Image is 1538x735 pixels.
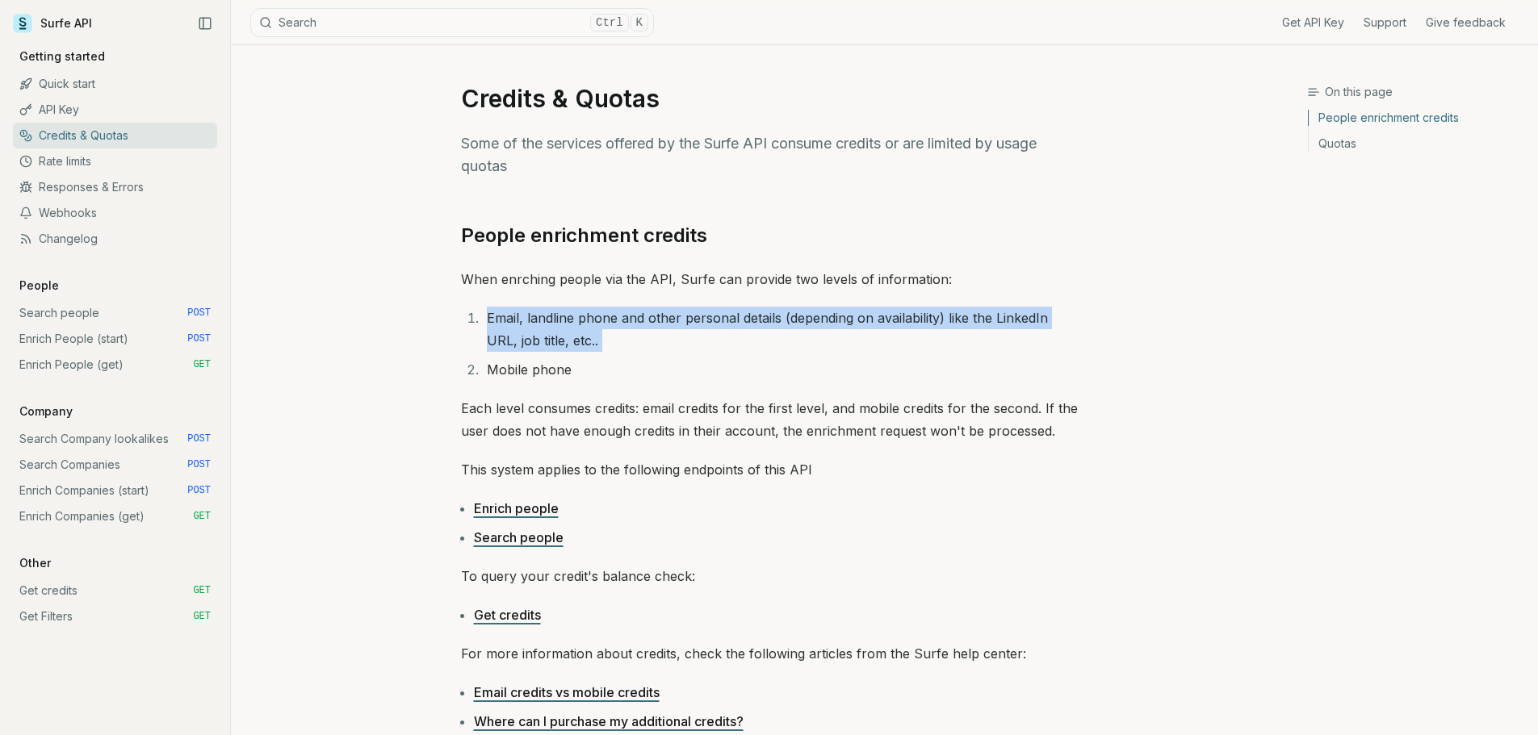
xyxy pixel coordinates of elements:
a: Changelog [13,226,217,252]
p: Some of the services offered by the Surfe API consume credits or are limited by usage quotas [461,132,1078,177]
p: Company [13,403,79,420]
span: POST [187,484,211,497]
a: Enrich Companies (start) POST [13,478,217,503]
span: POST [187,458,211,471]
a: People enrichment credits [461,223,707,248]
a: People enrichment credits [1309,110,1525,131]
a: Get API Key [1282,15,1344,31]
span: POST [187,432,211,445]
span: GET [193,510,211,523]
kbd: K [631,14,648,31]
span: POST [187,307,211,319]
a: Webhooks [13,200,217,226]
span: GET [193,584,211,597]
a: Quick start [13,71,217,97]
button: SearchCtrlK [250,8,654,37]
h1: Credits & Quotas [461,84,1078,113]
a: Support [1364,15,1406,31]
a: Search people POST [13,300,217,326]
a: API Key [13,97,217,123]
a: Get credits [474,607,541,623]
span: GET [193,358,211,371]
span: POST [187,332,211,345]
p: Getting started [13,48,111,65]
p: When enrching people via the API, Surfe can provide two levels of information: [461,268,1078,290]
p: For more information about credits, check the following articles from the Surfe help center: [461,642,1078,665]
p: This system applies to the following endpoints of this API [461,458,1078,481]
a: Enrich People (get) GET [13,352,217,378]
a: Give feedback [1426,15,1506,31]
a: Get credits GET [13,578,217,603]
button: Collapse Sidebar [193,11,217,35]
a: Enrich People (start) POST [13,326,217,352]
p: Other [13,555,57,571]
a: Enrich Companies (get) GET [13,503,217,529]
a: Search Company lookalikes POST [13,426,217,452]
a: Get Filters GET [13,603,217,629]
a: Responses & Errors [13,174,217,200]
a: Email credits vs mobile credits [474,684,660,700]
a: Search people [474,529,564,545]
a: Surfe API [13,11,92,35]
a: Quotas [1309,131,1525,152]
li: Mobile phone [482,358,1078,381]
a: Enrich people [474,500,559,516]
p: Each level consumes credits: email credits for the first level, and mobile credits for the second... [461,397,1078,442]
a: Credits & Quotas [13,123,217,148]
li: Email, landline phone and other personal details (depending on availability) like the LinkedIn UR... [482,307,1078,352]
span: GET [193,610,211,623]
kbd: Ctrl [590,14,629,31]
a: Search Companies POST [13,452,217,478]
a: Where can I purchase my additional credits? [474,713,744,729]
h3: On this page [1307,84,1525,100]
a: Rate limits [13,148,217,174]
p: People [13,278,65,294]
p: To query your credit's balance check: [461,565,1078,587]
